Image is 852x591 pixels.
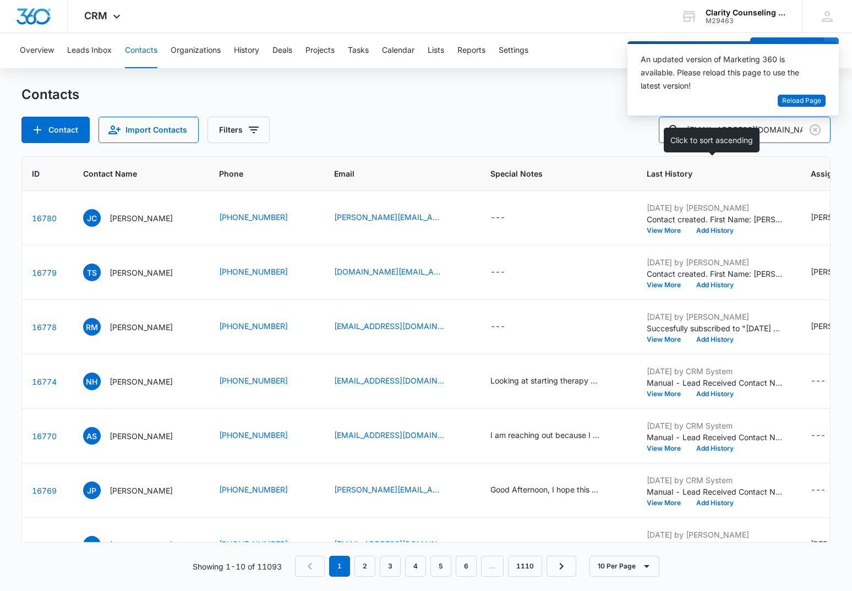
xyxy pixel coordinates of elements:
[428,33,444,68] button: Lists
[32,431,57,441] a: Navigate to contact details page for Ashley Sprotberry
[83,264,193,281] div: Contact Name - Tara Samuels - Select to Edit Field
[83,373,101,390] span: NH
[647,377,784,388] p: Manual - Lead Received Contact Name: [PERSON_NAME] Phone: [PHONE_NUMBER] Email: [EMAIL_ADDRESS][D...
[647,322,784,334] p: Succesfully subscribed to "[DATE] Reminder".
[689,227,741,234] button: Add History
[110,321,173,333] p: [PERSON_NAME]
[334,320,444,332] a: [EMAIL_ADDRESS][DOMAIN_NAME]
[219,375,288,386] a: [PHONE_NUMBER]
[750,37,824,64] button: Add Contact
[110,267,173,278] p: [PERSON_NAME]
[490,266,505,279] div: ---
[490,538,505,551] div: ---
[490,484,600,495] div: Good Afternoon, I hope this message finds you well. Are you seeking expert assistance with insura...
[219,266,288,277] a: [PHONE_NUMBER]
[689,336,741,343] button: Add History
[219,429,308,442] div: Phone - (910) 362-7047 - Select to Edit Field
[647,336,689,343] button: View More
[490,484,620,497] div: Special Notes - Good Afternoon, I hope this message finds you well. Are you seeking expert assist...
[334,375,464,388] div: Email - nshalaby14@gmail.com - Select to Edit Field
[84,10,107,21] span: CRM
[647,391,689,397] button: View More
[706,8,786,17] div: account name
[32,486,57,495] a: Navigate to contact details page for Joe Patrick
[83,481,101,499] span: JP
[782,96,821,106] span: Reload Page
[382,33,414,68] button: Calendar
[647,256,784,268] p: [DATE] by [PERSON_NAME]
[219,266,308,279] div: Phone - (717) 592-9439 - Select to Edit Field
[664,128,760,152] div: Click to sort ascending
[32,322,57,332] a: Navigate to contact details page for Rick Montante
[219,211,308,225] div: Phone - (910) 667-7011 - Select to Edit Field
[83,318,101,336] span: RM
[334,211,464,225] div: Email - jenna.caitlin.cormier@gmail.com - Select to Edit Field
[689,445,741,452] button: Add History
[219,168,292,179] span: Phone
[21,86,79,103] h1: Contacts
[490,320,525,333] div: Special Notes - - Select to Edit Field
[219,320,308,333] div: Phone - (817) 913-6180 - Select to Edit Field
[334,211,444,223] a: [PERSON_NAME][EMAIL_ADDRESS][PERSON_NAME][PERSON_NAME][DOMAIN_NAME]
[647,202,784,214] p: [DATE] by [PERSON_NAME]
[706,17,786,25] div: account id
[806,121,824,139] button: Clear
[20,33,54,68] button: Overview
[219,320,288,332] a: [PHONE_NUMBER]
[207,117,270,143] button: Filters
[659,117,831,143] input: Search Contacts
[647,474,784,486] p: [DATE] by CRM System
[647,282,689,288] button: View More
[647,268,784,280] p: Contact created. First Name: [PERSON_NAME] Last Name: [PERSON_NAME] Phone: [PHONE_NUMBER] Email: ...
[219,484,308,497] div: Phone - (713) 489-4735 - Select to Edit Field
[490,375,620,388] div: Special Notes - Looking at starting therapy up again. Looking at a different form of therapy othe...
[83,209,193,227] div: Contact Name - Jenna Cormier - Select to Edit Field
[334,429,444,441] a: [EMAIL_ADDRESS][DOMAIN_NAME]
[305,33,335,68] button: Projects
[547,556,576,577] a: Next Page
[647,365,784,377] p: [DATE] by CRM System
[334,266,464,279] div: Email - justwork.td@gmail.com - Select to Edit Field
[83,481,193,499] div: Contact Name - Joe Patrick - Select to Edit Field
[334,538,444,550] a: [EMAIL_ADDRESS][DOMAIN_NAME]
[456,556,477,577] a: Page 6
[647,500,689,506] button: View More
[490,211,505,225] div: ---
[354,556,375,577] a: Page 2
[778,95,826,107] button: Reload Page
[647,227,689,234] button: View More
[490,375,600,386] div: Looking at starting therapy up again. Looking at a different form of therapy other than cbt. Than...
[490,211,525,225] div: Special Notes - - Select to Edit Field
[508,556,542,577] a: Page 1110
[219,484,288,495] a: [PHONE_NUMBER]
[32,377,57,386] a: Navigate to contact details page for Nick Halaby
[83,427,101,445] span: AS
[490,266,525,279] div: Special Notes - - Select to Edit Field
[110,430,173,442] p: [PERSON_NAME]
[83,373,193,390] div: Contact Name - Nick Halaby - Select to Edit Field
[110,212,173,224] p: [PERSON_NAME]
[811,375,845,388] div: Assigned To - - Select to Edit Field
[647,214,784,225] p: Contact created. First Name: [PERSON_NAME] Last Name: [PERSON_NAME] Phone: [PHONE_NUMBER] Email: ...
[83,536,101,554] span: AA
[490,320,505,333] div: ---
[647,168,768,179] span: Last History
[334,320,464,333] div: Email - Rickmontante2413@gmail.com - Select to Edit Field
[811,375,826,388] div: ---
[32,168,41,179] span: ID
[83,318,193,336] div: Contact Name - Rick Montante - Select to Edit Field
[348,33,369,68] button: Tasks
[647,445,689,452] button: View More
[647,486,784,497] p: Manual - Lead Received Contact Name: [PERSON_NAME] Phone: [PHONE_NUMBER] Email: [PERSON_NAME][EMA...
[219,538,308,551] div: Phone - (321) 276-3609 - Select to Edit Field
[219,375,308,388] div: Phone - (989) 220-7701 - Select to Edit Field
[329,556,350,577] em: 1
[689,282,741,288] button: Add History
[272,33,292,68] button: Deals
[641,53,812,92] div: An updated version of Marketing 360 is available. Please reload this page to use the latest version!
[334,429,464,442] div: Email - asprotberry@cfcc.edu - Select to Edit Field
[334,168,448,179] span: Email
[811,484,845,497] div: Assigned To - - Select to Edit Field
[811,484,826,497] div: ---
[110,376,173,387] p: [PERSON_NAME]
